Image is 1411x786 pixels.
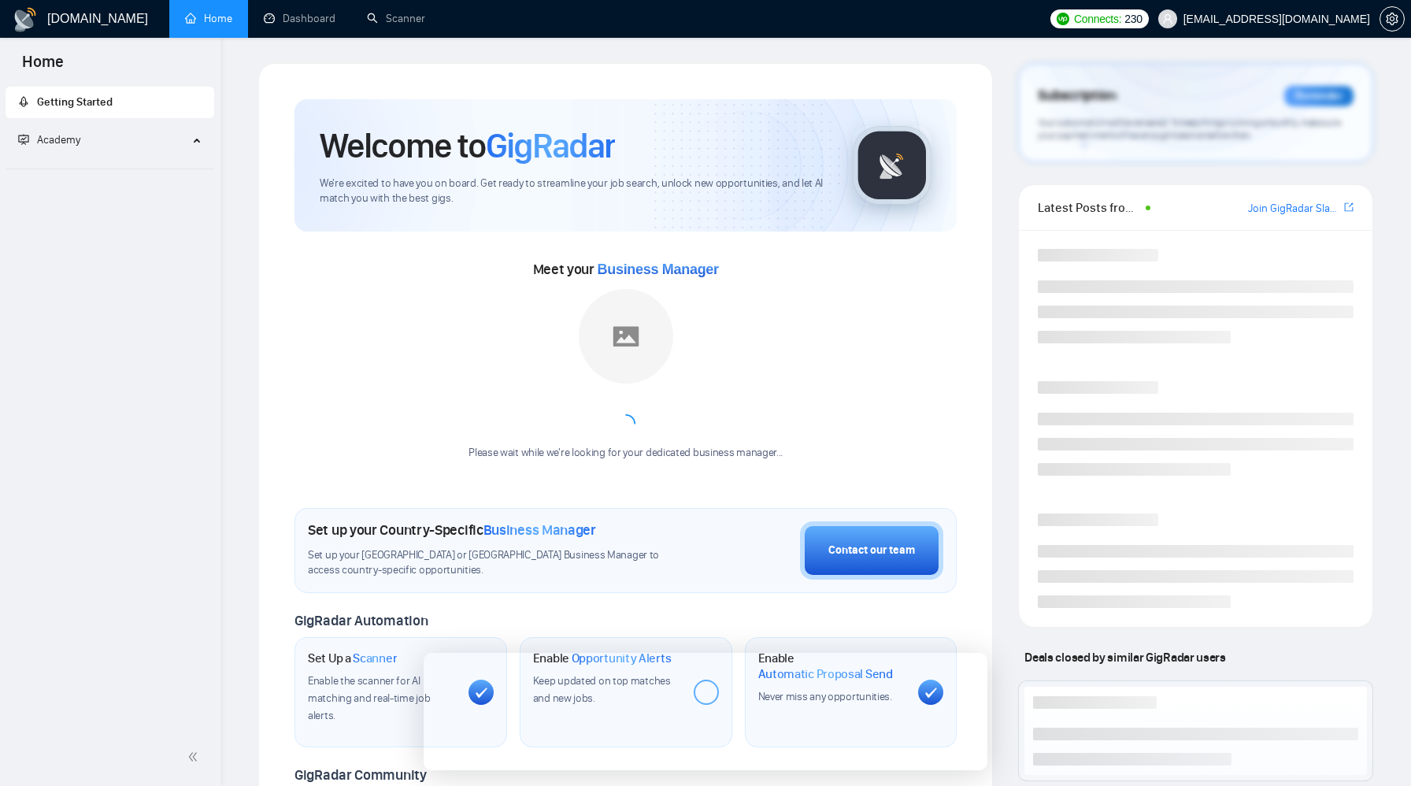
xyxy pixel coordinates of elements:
a: searchScanner [367,12,425,25]
span: 230 [1124,10,1142,28]
img: logo [13,7,38,32]
span: setting [1380,13,1404,25]
span: rocket [18,96,29,107]
div: Contact our team [828,542,915,559]
span: Scanner [353,651,397,666]
span: Enable the scanner for AI matching and real-time job alerts. [308,674,430,722]
h1: Set Up a [308,651,397,666]
span: loading [614,413,636,435]
iframe: Intercom live chat [1357,732,1395,770]
span: Connects: [1074,10,1121,28]
h1: Enable [533,651,672,666]
a: dashboardDashboard [264,12,335,25]
span: Academy [37,133,80,146]
div: Reminder [1284,86,1354,106]
span: Deals closed by similar GigRadar users [1018,643,1231,671]
span: Your subscription will be renewed. To keep things running smoothly, make sure your payment method... [1038,117,1340,142]
span: Set up your [GEOGRAPHIC_DATA] or [GEOGRAPHIC_DATA] Business Manager to access country-specific op... [308,548,689,578]
span: Academy [18,133,80,146]
li: Academy Homepage [6,162,214,172]
img: placeholder.png [579,289,673,384]
span: fund-projection-screen [18,134,29,145]
button: Contact our team [800,521,943,580]
span: Home [9,50,76,83]
span: GigRadar [486,124,615,167]
li: Getting Started [6,87,214,118]
span: Latest Posts from the GigRadar Community [1038,198,1141,217]
span: GigRadar Automation [294,612,428,629]
h1: Enable [758,651,906,681]
div: Please wait while we're looking for your dedicated business manager... [459,446,792,461]
span: Getting Started [37,95,113,109]
span: Subscription [1038,83,1116,109]
a: Join GigRadar Slack Community [1248,200,1341,217]
img: gigradar-logo.png [853,126,931,205]
span: Opportunity Alerts [572,651,672,666]
span: double-left [187,749,203,765]
span: user [1162,13,1173,24]
span: Business Manager [483,521,596,539]
a: homeHome [185,12,232,25]
h1: Welcome to [320,124,615,167]
button: setting [1380,6,1405,32]
span: GigRadar Community [294,766,427,784]
iframe: Survey by Vadym from GigRadar.io [424,653,987,770]
h1: Set up your Country-Specific [308,521,596,539]
span: We're excited to have you on board. Get ready to streamline your job search, unlock new opportuni... [320,176,828,206]
span: Meet your [533,261,719,278]
span: Business Manager [598,261,719,277]
span: export [1344,201,1354,213]
a: setting [1380,13,1405,25]
a: export [1344,200,1354,215]
img: upwork-logo.png [1057,13,1069,25]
